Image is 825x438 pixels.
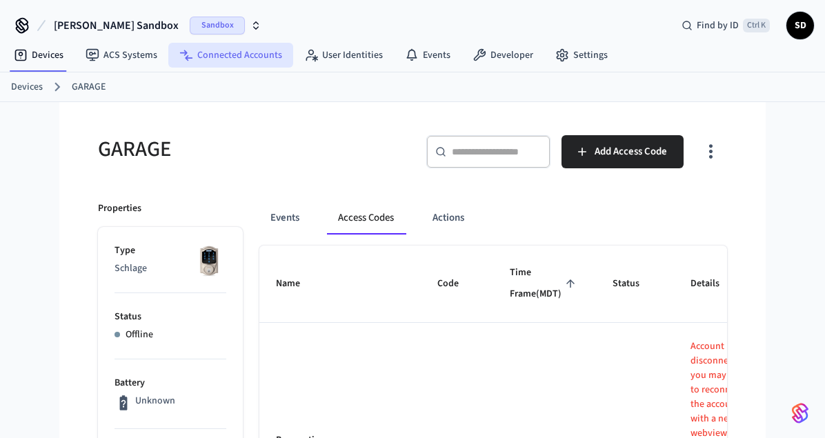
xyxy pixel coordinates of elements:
[168,43,293,68] a: Connected Accounts
[788,13,813,38] span: SD
[595,143,667,161] span: Add Access Code
[293,43,394,68] a: User Identities
[3,43,74,68] a: Devices
[72,80,106,94] a: GARAGE
[74,43,168,68] a: ACS Systems
[135,394,175,408] p: Unknown
[115,376,226,390] p: Battery
[327,201,405,235] button: Access Codes
[126,328,153,342] p: Offline
[792,402,808,424] img: SeamLogoGradient.69752ec5.svg
[461,43,544,68] a: Developer
[259,201,727,235] div: ant example
[786,12,814,39] button: SD
[437,273,477,295] span: Code
[11,80,43,94] a: Devices
[544,43,619,68] a: Settings
[670,13,781,38] div: Find by IDCtrl K
[561,135,684,168] button: Add Access Code
[743,19,770,32] span: Ctrl K
[54,17,179,34] span: [PERSON_NAME] Sandbox
[613,273,657,295] span: Status
[115,261,226,276] p: Schlage
[190,17,245,34] span: Sandbox
[276,273,318,295] span: Name
[192,243,226,278] img: Schlage Sense Smart Deadbolt with Camelot Trim, Front
[394,43,461,68] a: Events
[98,135,404,163] h5: GARAGE
[690,273,737,295] span: Details
[115,310,226,324] p: Status
[421,201,475,235] button: Actions
[697,19,739,32] span: Find by ID
[259,201,310,235] button: Events
[98,201,141,216] p: Properties
[510,262,579,306] span: Time Frame(MDT)
[115,243,226,258] p: Type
